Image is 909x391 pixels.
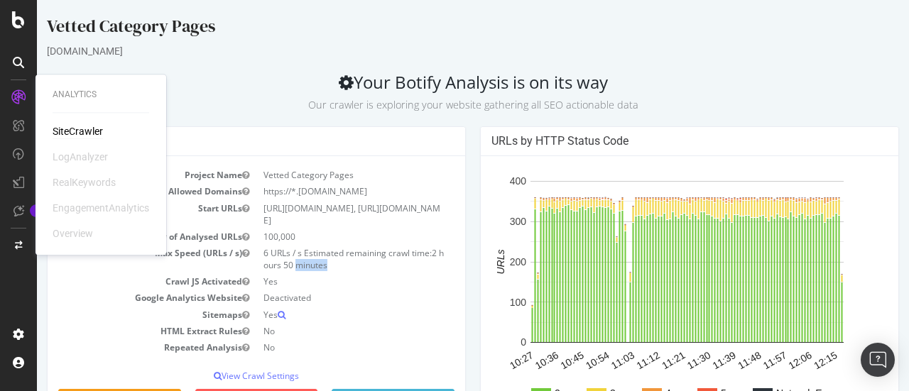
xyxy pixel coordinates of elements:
[648,349,676,371] text: 11:30
[219,228,418,245] td: 100,000
[227,247,407,271] span: 2 hours 50 minutes
[473,216,490,227] text: 300
[219,290,418,306] td: Deactivated
[219,273,418,290] td: Yes
[10,14,862,44] div: Vetted Category Pages
[10,44,862,58] div: [DOMAIN_NAME]
[219,167,418,183] td: Vetted Category Pages
[271,98,602,111] small: Our crawler is exploring your website gathering all SEO actionable data
[21,167,219,183] td: Project Name
[21,290,219,306] td: Google Analytics Website
[21,245,219,273] td: Max Speed (URLs / s)
[219,323,418,339] td: No
[473,256,490,268] text: 200
[21,200,219,228] td: Start URLs
[10,72,862,112] h2: Your Botify Analysis is on its way
[471,349,499,371] text: 10:27
[53,226,93,241] div: Overview
[53,175,116,189] div: RealKeywords
[21,134,418,148] h4: Analysis Settings
[219,307,418,323] td: Yes
[623,349,651,371] text: 11:21
[572,349,600,371] text: 11:03
[484,337,489,348] text: 0
[547,349,575,371] text: 10:54
[454,134,851,148] h4: URLs by HTTP Status Code
[699,349,726,371] text: 11:48
[219,245,418,273] td: 6 URLs / s Estimated remaining crawl time:
[724,349,752,371] text: 11:57
[53,150,108,164] div: LogAnalyzer
[521,349,549,371] text: 10:45
[458,250,469,275] text: URLs
[219,200,418,228] td: [URL][DOMAIN_NAME], [URL][DOMAIN_NAME]
[21,339,219,356] td: Repeated Analysis
[219,183,418,199] td: https://*.[DOMAIN_NAME]
[219,339,418,356] td: No
[30,204,43,217] div: Tooltip anchor
[775,349,802,371] text: 12:15
[496,349,524,371] text: 10:36
[861,343,895,377] div: Open Intercom Messenger
[750,349,778,371] text: 12:06
[21,307,219,323] td: Sitemaps
[21,370,418,382] p: View Crawl Settings
[53,124,103,138] a: SiteCrawler
[673,349,701,371] text: 11:39
[473,176,490,187] text: 400
[21,228,219,245] td: Max # of Analysed URLs
[21,323,219,339] td: HTML Extract Rules
[53,201,149,215] div: EngagementAnalytics
[21,273,219,290] td: Crawl JS Activated
[21,183,219,199] td: Allowed Domains
[473,297,490,308] text: 100
[597,349,625,371] text: 11:12
[53,89,149,101] div: Analytics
